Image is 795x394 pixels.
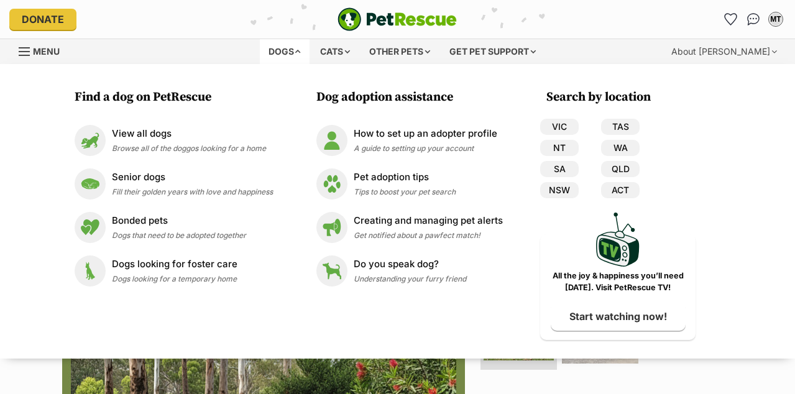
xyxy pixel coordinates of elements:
[316,125,503,156] a: How to set up an adopter profile How to set up an adopter profile A guide to setting up your account
[316,168,347,199] img: Pet adoption tips
[549,270,686,294] p: All the joy & happiness you’ll need [DATE]. Visit PetRescue TV!
[361,39,439,64] div: Other pets
[112,257,237,272] p: Dogs looking for foster care
[540,161,579,177] a: SA
[316,212,347,243] img: Creating and managing pet alerts
[546,89,696,106] h3: Search by location
[747,13,760,25] img: chat-41dd97257d64d25036548639549fe6c8038ab92f7586957e7f3b1b290dea8141.svg
[743,9,763,29] a: Conversations
[75,168,273,199] a: Senior dogs Senior dogs Fill their golden years with love and happiness
[316,212,503,243] a: Creating and managing pet alerts Creating and managing pet alerts Get notified about a pawfect ma...
[721,9,786,29] ul: Account quick links
[75,125,273,156] a: View all dogs View all dogs Browse all of the doggos looking for a home
[354,170,456,185] p: Pet adoption tips
[354,231,480,240] span: Get notified about a pawfect match!
[354,214,503,228] p: Creating and managing pet alerts
[112,214,246,228] p: Bonded pets
[770,13,782,25] div: MT
[19,39,68,62] a: Menu
[601,119,640,135] a: TAS
[75,125,106,156] img: View all dogs
[601,140,640,156] a: WA
[112,144,266,153] span: Browse all of the doggos looking for a home
[601,182,640,198] a: ACT
[75,212,273,243] a: Bonded pets Bonded pets Dogs that need to be adopted together
[75,255,273,286] a: Dogs looking for foster care Dogs looking for foster care Dogs looking for a temporary home
[316,89,509,106] h3: Dog adoption assistance
[9,9,76,30] a: Donate
[338,7,457,31] img: logo-e224e6f780fb5917bec1dbf3a21bbac754714ae5b6737aabdf751b685950b380.svg
[311,39,359,64] div: Cats
[316,125,347,156] img: How to set up an adopter profile
[75,212,106,243] img: Bonded pets
[540,119,579,135] a: VIC
[354,144,474,153] span: A guide to setting up your account
[354,257,466,272] p: Do you speak dog?
[75,255,106,286] img: Dogs looking for foster care
[75,89,279,106] h3: Find a dog on PetRescue
[663,39,786,64] div: About [PERSON_NAME]
[441,39,545,64] div: Get pet support
[766,9,786,29] button: My account
[75,168,106,199] img: Senior dogs
[721,9,741,29] a: Favourites
[316,255,503,286] a: Do you speak dog? Do you speak dog? Understanding your furry friend
[112,274,237,283] span: Dogs looking for a temporary home
[112,231,246,240] span: Dogs that need to be adopted together
[354,127,497,141] p: How to set up an adopter profile
[316,255,347,286] img: Do you speak dog?
[112,170,273,185] p: Senior dogs
[112,127,266,141] p: View all dogs
[316,168,503,199] a: Pet adoption tips Pet adoption tips Tips to boost your pet search
[260,39,310,64] div: Dogs
[354,274,466,283] span: Understanding your furry friend
[540,182,579,198] a: NSW
[33,46,60,57] span: Menu
[540,140,579,156] a: NT
[551,302,686,331] a: Start watching now!
[338,7,457,31] a: PetRescue
[596,213,640,267] img: PetRescue TV logo
[112,187,273,196] span: Fill their golden years with love and happiness
[354,187,456,196] span: Tips to boost your pet search
[601,161,640,177] a: QLD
